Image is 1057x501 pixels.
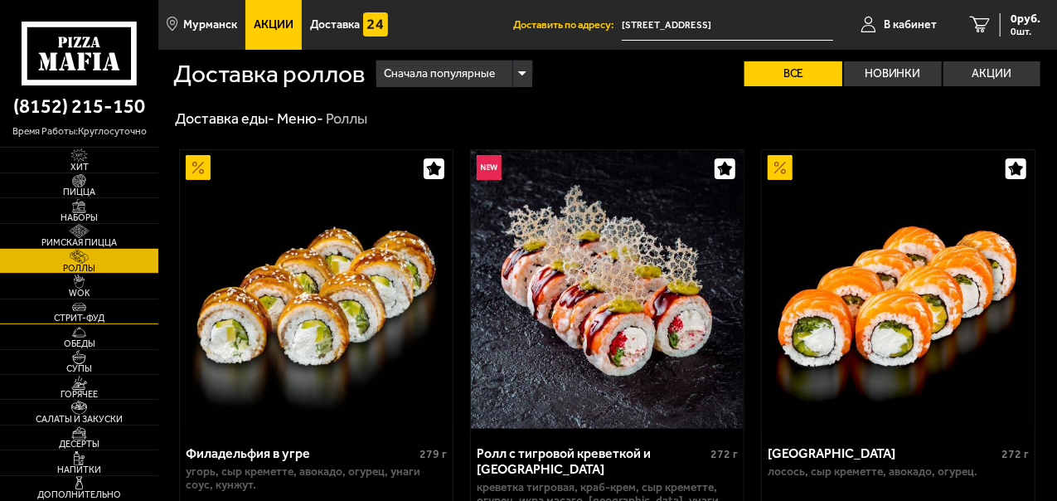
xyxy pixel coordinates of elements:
[1001,447,1029,461] span: 272 г
[477,155,502,180] img: Новинка
[884,19,937,31] span: В кабинет
[477,445,706,477] div: Ролл с тигровой креветкой и [GEOGRAPHIC_DATA]
[943,61,1041,86] label: Акции
[254,19,293,31] span: Акции
[180,150,453,429] a: АкционныйФиладельфия в угре
[768,465,1029,479] p: лосось, Сыр креметте, авокадо, огурец.
[768,155,793,180] img: Акционный
[173,62,365,87] h1: Доставка роллов
[762,150,1035,429] a: АкционныйФиладельфия
[419,447,447,461] span: 279 г
[471,150,744,429] img: Ролл с тигровой креветкой и Гуакамоле
[384,58,495,90] span: Сначала популярные
[844,61,942,86] label: Новинки
[622,10,833,41] input: Ваш адрес доставки
[186,445,415,461] div: Филадельфия в угре
[1011,13,1040,25] span: 0 руб.
[1011,27,1040,36] span: 0 шт.
[744,61,842,86] label: Все
[277,109,323,128] a: Меню-
[513,20,622,31] span: Доставить по адресу:
[186,155,211,180] img: Акционный
[186,465,447,492] p: угорь, Сыр креметте, авокадо, огурец, унаги соус, кунжут.
[768,445,997,461] div: [GEOGRAPHIC_DATA]
[184,19,238,31] span: Мурманск
[363,12,388,37] img: 15daf4d41897b9f0e9f617042186c801.svg
[175,109,274,128] a: Доставка еды-
[710,447,738,461] span: 272 г
[310,19,360,31] span: Доставка
[762,150,1035,429] img: Филадельфия
[327,109,368,129] div: Роллы
[471,150,744,429] a: НовинкаРолл с тигровой креветкой и Гуакамоле
[180,150,453,429] img: Филадельфия в угре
